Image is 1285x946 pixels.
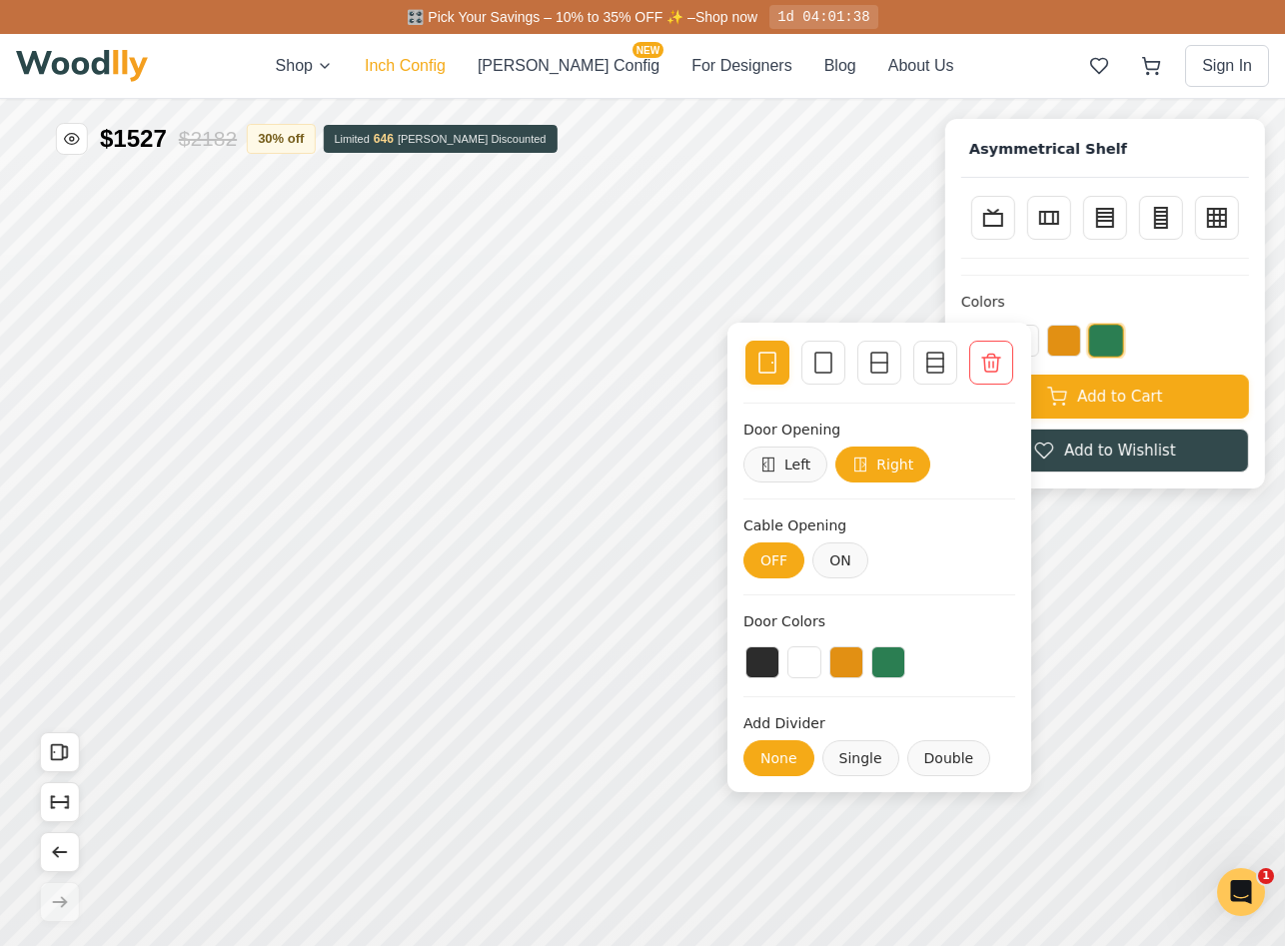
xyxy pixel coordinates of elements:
[1088,225,1124,259] button: Green
[276,54,333,78] button: Shop
[812,444,868,479] button: ON
[1185,45,1269,87] button: Sign In
[478,54,659,78] button: [PERSON_NAME] ConfigNEW
[407,9,694,25] span: 🎛️ Pick Your Savings – 10% to 35% OFF ✨ –
[40,733,80,773] button: Undo
[695,9,757,25] a: Shop now
[1217,868,1265,916] iframe: Intercom live chat
[40,683,80,723] button: Show Dimensions
[633,42,663,58] span: NEW
[871,547,905,579] button: Green
[40,633,80,673] button: Open All Doors
[691,54,791,78] button: For Designers
[743,512,1015,533] div: Door Colors
[743,614,1015,635] div: Add Divider
[1258,868,1274,884] span: 1
[743,444,804,479] button: OFF
[907,641,991,677] button: Double
[743,348,827,384] button: Left
[743,321,1015,342] div: Door Opening
[1047,226,1081,258] button: Yellow
[961,276,1249,320] button: Add to Cart
[829,547,863,579] button: Yellow
[743,641,814,677] button: None
[787,547,821,579] button: White
[961,36,1135,66] h1: Asymmetrical Shelf
[745,547,779,579] button: Black
[743,417,1015,438] div: Cable Opening
[961,330,1249,374] button: Add to Wishlist
[56,24,88,56] button: Hide price
[961,193,1249,214] h4: Colors
[365,54,446,78] button: Inch Config
[822,641,899,677] button: Single
[824,54,856,78] button: Blog
[888,54,954,78] button: About Us
[769,5,877,29] div: 1d 04:01:38
[835,348,930,384] button: Right
[16,50,148,82] img: Woodlly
